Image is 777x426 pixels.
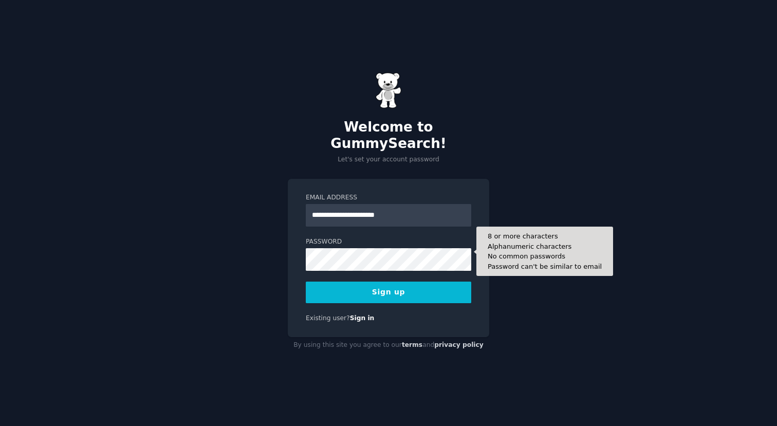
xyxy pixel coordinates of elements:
[306,282,471,303] button: Sign up
[306,314,350,322] span: Existing user?
[376,72,401,108] img: Gummy Bear
[402,341,422,348] a: terms
[306,193,471,202] label: Email Address
[350,314,375,322] a: Sign in
[306,237,471,247] label: Password
[434,341,484,348] a: privacy policy
[288,155,489,164] p: Let's set your account password
[288,337,489,354] div: By using this site you agree to our and
[288,119,489,152] h2: Welcome to GummySearch!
